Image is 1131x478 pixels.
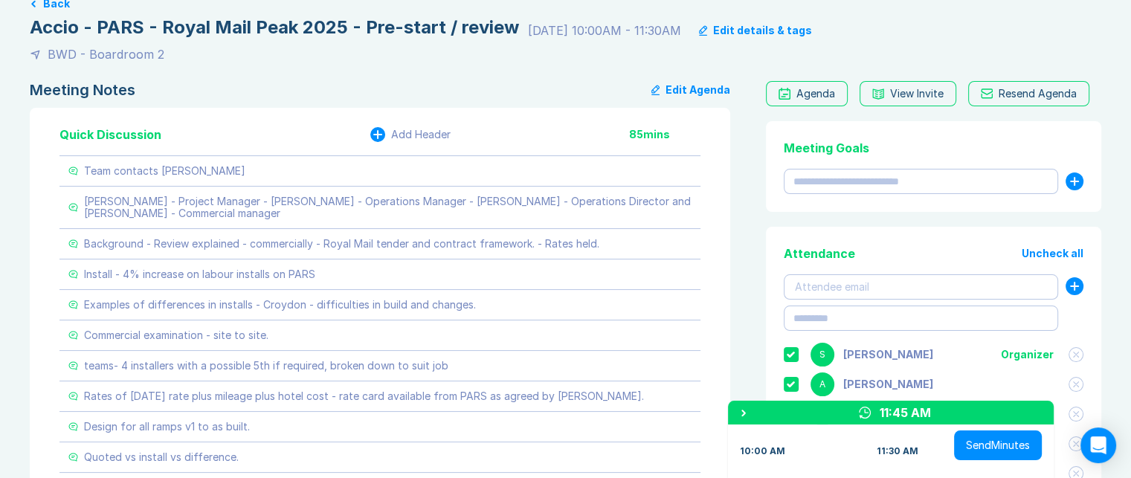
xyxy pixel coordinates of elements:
[877,445,918,457] div: 11:30 AM
[1080,427,1116,463] div: Open Intercom Messenger
[843,378,933,390] div: Ashley Walters
[843,349,933,361] div: Scott Drewery
[84,238,599,250] div: Background - Review explained - commercially - Royal Mail tender and contract framework. - Rates ...
[651,81,730,99] button: Edit Agenda
[1001,349,1054,361] div: Organizer
[1022,248,1083,259] button: Uncheck all
[84,360,448,372] div: teams- 4 installers with a possible 5th if required, broken down to suit job
[84,299,476,311] div: Examples of differences in installs - Croydon - difficulties in build and changes.
[84,421,250,433] div: Design for all ramps v1 to as built.
[391,129,451,141] div: Add Header
[59,126,161,143] div: Quick Discussion
[370,127,451,142] button: Add Header
[629,129,700,141] div: 85 mins
[699,25,812,36] button: Edit details & tags
[84,329,268,341] div: Commercial examination - site to site.
[84,165,245,177] div: Team contacts [PERSON_NAME]
[796,88,835,100] div: Agenda
[954,430,1042,460] button: SendMinutes
[30,81,135,99] div: Meeting Notes
[84,196,692,219] div: [PERSON_NAME] - Project Manager - [PERSON_NAME] - Operations Manager - [PERSON_NAME] - Operations...
[968,81,1089,106] button: Resend Agenda
[999,88,1077,100] div: Resend Agenda
[740,445,785,457] div: 10:00 AM
[880,404,931,422] div: 11:45 AM
[84,268,315,280] div: Install - 4% increase on labour installs on PARS
[713,25,812,36] div: Edit details & tags
[811,372,834,396] div: A
[811,343,834,366] div: S
[84,451,239,463] div: Quoted vs install vs difference.
[528,22,681,39] div: [DATE] 10:00AM - 11:30AM
[48,45,164,63] div: BWD - Boardroom 2
[890,88,944,100] div: View Invite
[784,139,1083,157] div: Meeting Goals
[30,16,519,39] div: Accio - PARS - Royal Mail Peak 2025 - Pre-start / review
[84,390,644,402] div: Rates of [DATE] rate plus mileage plus hotel cost - rate card available from PARS as agreed by [P...
[860,81,956,106] button: View Invite
[784,245,855,262] div: Attendance
[766,81,848,106] a: Agenda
